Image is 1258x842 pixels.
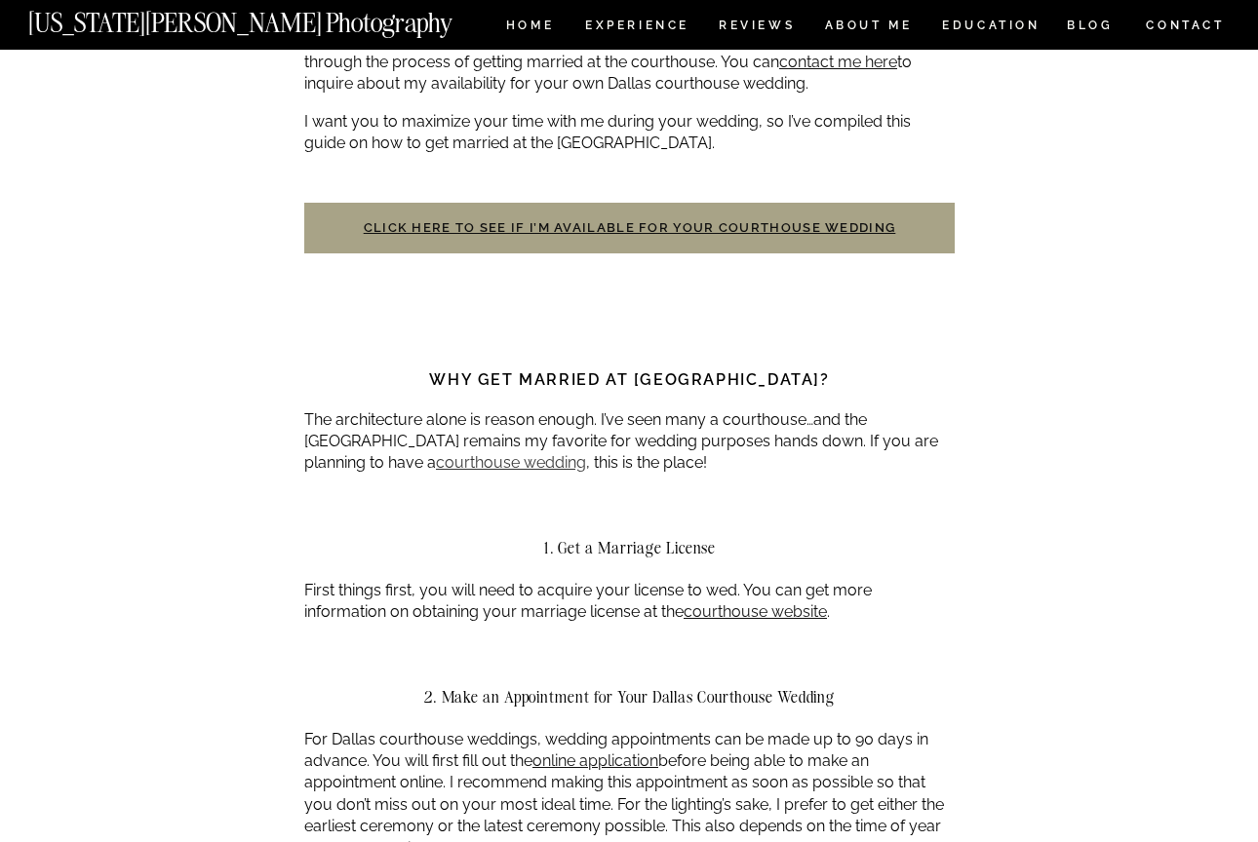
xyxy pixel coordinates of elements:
[779,53,897,71] a: contact me here
[436,453,586,472] a: courthouse wedding
[940,19,1042,36] a: EDUCATION
[585,19,688,36] a: Experience
[532,751,658,770] a: online application
[304,688,955,706] h2: 2. Make an Appointment for Your Dallas Courthouse Wedding
[1145,15,1226,36] a: CONTACT
[28,10,518,26] a: [US_STATE][PERSON_NAME] Photography
[429,370,829,389] strong: Why get married at [GEOGRAPHIC_DATA]?
[502,19,558,36] a: HOME
[304,580,955,624] p: First things first, you will need to acquire your license to wed. You can get more information on...
[1067,19,1114,36] a: BLOG
[304,111,955,155] p: I want you to maximize your time with me during your wedding, so I’ve compiled this guide on how ...
[684,602,827,621] a: courthouse website
[304,409,955,475] p: The architecture alone is reason enough. I’ve seen many a courthouse…and the [GEOGRAPHIC_DATA] re...
[304,539,955,556] h2: 1. Get a Marriage License
[719,19,792,36] a: REVIEWS
[824,19,913,36] a: ABOUT ME
[364,220,896,235] a: Click here to see if I’m available for your courthouse wedding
